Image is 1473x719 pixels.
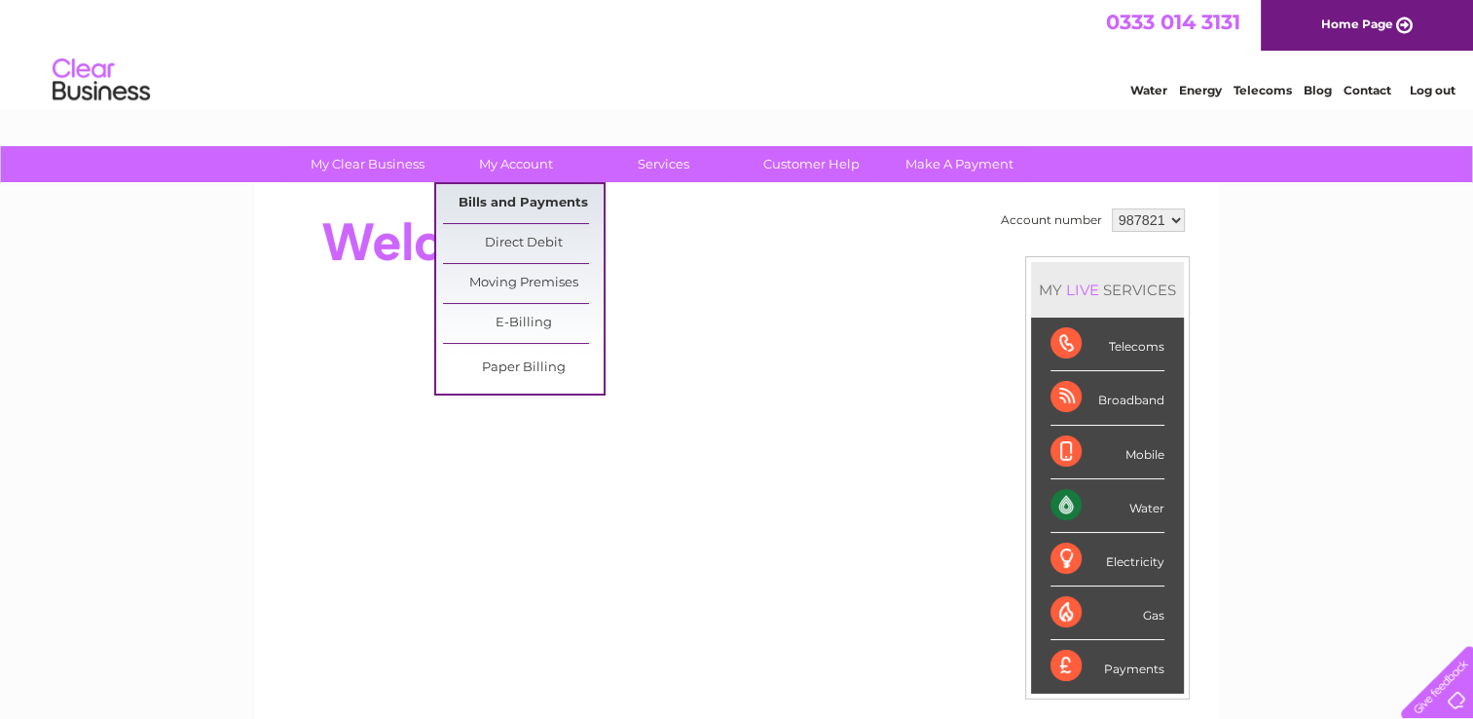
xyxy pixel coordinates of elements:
div: Clear Business is a trading name of Verastar Limited (registered in [GEOGRAPHIC_DATA] No. 3667643... [277,11,1197,95]
div: LIVE [1062,281,1103,299]
a: 0333 014 3131 [1106,10,1240,34]
a: Blog [1304,83,1332,97]
div: Payments [1050,640,1164,693]
div: Mobile [1050,426,1164,479]
a: Bills and Payments [443,184,604,223]
div: Gas [1050,587,1164,640]
div: Broadband [1050,371,1164,425]
td: Account number [996,204,1107,237]
div: Telecoms [1050,318,1164,371]
div: Water [1050,479,1164,533]
a: Customer Help [731,146,892,182]
a: Log out [1409,83,1455,97]
a: Energy [1179,83,1222,97]
a: Contact [1344,83,1391,97]
img: logo.png [52,51,151,110]
a: My Account [435,146,596,182]
a: Direct Debit [443,224,604,263]
a: Make A Payment [879,146,1040,182]
a: Paper Billing [443,349,604,388]
a: Moving Premises [443,264,604,303]
div: MY SERVICES [1031,262,1184,318]
div: Electricity [1050,533,1164,587]
a: Telecoms [1234,83,1292,97]
a: My Clear Business [287,146,448,182]
a: Services [583,146,744,182]
a: E-Billing [443,304,604,343]
a: Water [1130,83,1167,97]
